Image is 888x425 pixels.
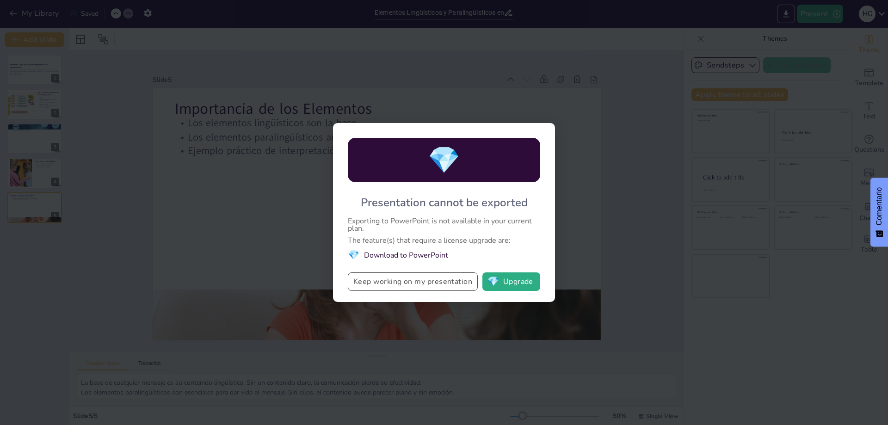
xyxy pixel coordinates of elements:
div: The feature(s) that require a license upgrade are: [348,237,540,244]
button: Keep working on my presentation [348,272,478,291]
font: Comentario [875,187,883,226]
li: Download to PowerPoint [348,249,540,261]
button: Comentarios - Mostrar encuesta [870,178,888,247]
button: diamondUpgrade [482,272,540,291]
div: Presentation cannot be exported [361,195,528,210]
div: Exporting to PowerPoint is not available in your current plan. [348,217,540,232]
span: diamond [348,249,359,261]
span: diamond [487,277,499,286]
span: diamond [428,142,460,178]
